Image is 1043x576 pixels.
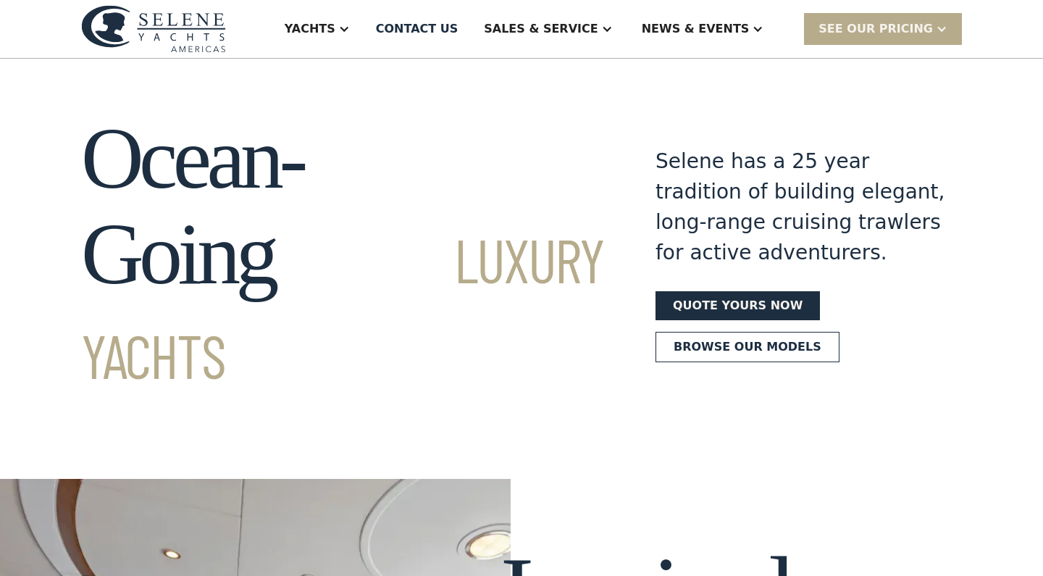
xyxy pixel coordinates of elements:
div: SEE Our Pricing [818,20,933,38]
h1: Ocean-Going [81,111,603,398]
div: Selene has a 25 year tradition of building elegant, long-range cruising trawlers for active adven... [655,146,962,268]
div: Yachts [285,20,335,38]
div: Contact US [376,20,458,38]
span: Luxury Yachts [81,222,603,391]
a: Quote yours now [655,291,820,320]
img: logo [81,5,226,52]
div: Sales & Service [484,20,598,38]
a: Browse our models [655,332,839,362]
div: News & EVENTS [642,20,750,38]
div: SEE Our Pricing [804,13,962,44]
